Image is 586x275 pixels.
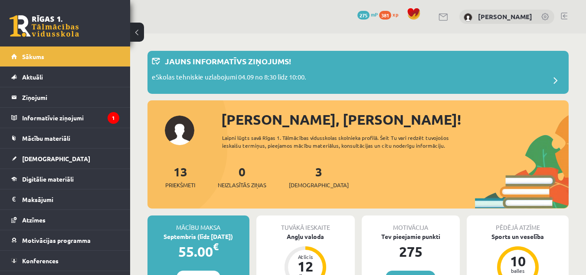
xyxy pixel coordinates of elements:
legend: Ziņojumi [22,87,119,107]
a: [DEMOGRAPHIC_DATA] [11,149,119,169]
div: [PERSON_NAME], [PERSON_NAME]! [221,109,569,130]
div: Pēdējā atzīme [467,215,569,232]
div: Mācību maksa [147,215,249,232]
div: Laipni lūgts savā Rīgas 1. Tālmācības vidusskolas skolnieka profilā. Šeit Tu vari redzēt tuvojošo... [222,134,475,149]
a: Konferences [11,251,119,271]
span: Atzīmes [22,216,46,224]
div: 10 [505,254,531,268]
span: 381 [379,11,391,20]
i: 1 [108,112,119,124]
a: 0Neizlasītās ziņas [218,164,266,189]
a: 275 mP [357,11,378,18]
a: Ziņojumi [11,87,119,107]
span: Digitālie materiāli [22,175,74,183]
a: Sākums [11,46,119,66]
img: Anastasija Pozņakova [464,13,472,22]
div: Sports un veselība [467,232,569,241]
span: Motivācijas programma [22,236,91,244]
span: mP [371,11,378,18]
div: Angļu valoda [256,232,355,241]
span: Priekšmeti [165,181,195,189]
span: [DEMOGRAPHIC_DATA] [289,181,349,189]
div: 55.00 [147,241,249,262]
span: Sākums [22,53,44,60]
a: 13Priekšmeti [165,164,195,189]
a: Jauns informatīvs ziņojums! eSkolas tehniskie uzlabojumi 04.09 no 8:30 līdz 10:00. [152,55,564,89]
span: Konferences [22,257,59,265]
a: Motivācijas programma [11,230,119,250]
div: balles [505,268,531,273]
div: 12 [292,259,318,273]
a: Mācību materiāli [11,128,119,148]
span: € [213,240,219,253]
div: Septembris (līdz [DATE]) [147,232,249,241]
a: [PERSON_NAME] [478,12,532,21]
div: 275 [362,241,460,262]
a: Digitālie materiāli [11,169,119,189]
div: Atlicis [292,254,318,259]
legend: Maksājumi [22,189,119,209]
legend: Informatīvie ziņojumi [22,108,119,128]
span: 275 [357,11,370,20]
span: [DEMOGRAPHIC_DATA] [22,155,90,162]
div: Tuvākā ieskaite [256,215,355,232]
a: 3[DEMOGRAPHIC_DATA] [289,164,349,189]
a: Aktuāli [11,67,119,87]
span: xp [393,11,398,18]
a: Atzīmes [11,210,119,230]
div: Tev pieejamie punkti [362,232,460,241]
div: Motivācija [362,215,460,232]
span: Neizlasītās ziņas [218,181,266,189]
span: Aktuāli [22,73,43,81]
span: Mācību materiāli [22,134,70,142]
a: 381 xp [379,11,403,18]
p: Jauns informatīvs ziņojums! [165,55,291,67]
a: Maksājumi [11,189,119,209]
a: Rīgas 1. Tālmācības vidusskola [10,15,79,37]
a: Informatīvie ziņojumi1 [11,108,119,128]
p: eSkolas tehniskie uzlabojumi 04.09 no 8:30 līdz 10:00. [152,72,306,84]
